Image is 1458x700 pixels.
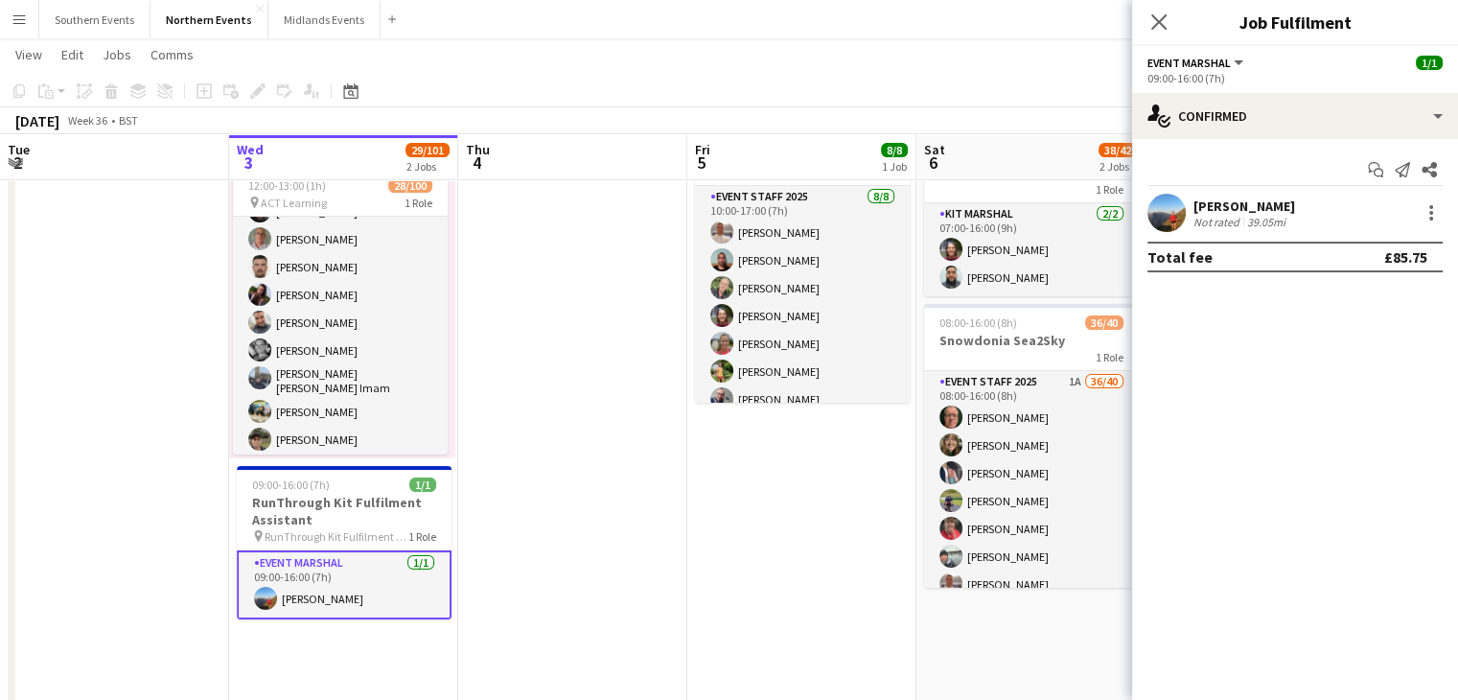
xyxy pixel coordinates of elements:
app-job-card: 12:00-13:00 (1h)28/100 ACT Learning1 Role[PERSON_NAME][PERSON_NAME][PERSON_NAME][PERSON_NAME][PER... [233,171,448,455]
span: Event Marshal [1147,56,1231,70]
div: BST [119,113,138,128]
div: £85.75 [1384,247,1427,267]
div: [PERSON_NAME] [1193,198,1295,215]
h3: RunThrough Kit Fulfilment Assistant [237,494,451,528]
div: 2 Jobs [1099,159,1136,174]
h3: Snowdonia Sea2Sky [924,332,1139,349]
app-card-role: Event Staff 20258/810:00-17:00 (7h)[PERSON_NAME][PERSON_NAME][PERSON_NAME][PERSON_NAME][PERSON_NA... [695,186,910,446]
span: 4 [463,152,490,174]
span: 6 [921,152,945,174]
span: 8/8 [881,143,908,157]
span: 09:00-16:00 (7h) [252,478,330,492]
span: ACT Learning [261,196,327,210]
a: Edit [54,42,91,67]
app-card-role: Event Marshal1/109:00-16:00 (7h)[PERSON_NAME] [237,550,451,619]
div: 39.05mi [1243,215,1289,229]
div: Not rated [1193,215,1243,229]
span: 1 Role [1096,350,1123,364]
span: 1/1 [1416,56,1443,70]
a: View [8,42,50,67]
button: Southern Events [39,1,150,38]
span: 38/42 [1099,143,1137,157]
span: 08:00-16:00 (8h) [939,315,1017,330]
a: Comms [143,42,201,67]
button: Midlands Events [268,1,381,38]
span: 29/101 [405,143,450,157]
div: Confirmed [1132,93,1458,139]
span: 1 Role [405,196,432,210]
span: 5 [692,152,710,174]
button: Event Marshal [1147,56,1246,70]
app-card-role: Kit Marshal2/207:00-16:00 (9h)[PERSON_NAME][PERSON_NAME] [924,203,1139,296]
div: 1 Job [882,159,907,174]
span: Wed [237,141,264,158]
div: 2 Jobs [406,159,449,174]
div: 09:00-16:00 (7h) [1147,71,1443,85]
span: 28/100 [388,178,432,193]
span: Comms [150,46,194,63]
span: RunThrough Kit Fulfilment Assistant [265,529,408,544]
span: Thu [466,141,490,158]
span: 1/1 [409,478,436,492]
h3: Job Fulfilment [1132,10,1458,35]
span: Week 36 [63,113,111,128]
span: 36/40 [1085,315,1123,330]
app-job-card: 10:00-17:00 (7h)8/8Snowdonia Sea2Sky SET UP Snowdonia Sea2Sky SET UP1 RoleEvent Staff 20258/810:0... [695,119,910,403]
button: Northern Events [150,1,268,38]
span: Jobs [103,46,131,63]
app-job-card: 07:00-16:00 (9h)2/2RT Kit Assistant - Snowdonia Sea2Sky1 RoleKit Marshal2/207:00-16:00 (9h)[PERSO... [924,119,1139,296]
div: Total fee [1147,247,1213,267]
span: 3 [234,152,264,174]
span: 1 Role [408,529,436,544]
span: Tue [8,141,30,158]
span: View [15,46,42,63]
span: Sat [924,141,945,158]
a: Jobs [95,42,139,67]
span: 1 Role [1096,182,1123,197]
app-job-card: 09:00-16:00 (7h)1/1RunThrough Kit Fulfilment Assistant RunThrough Kit Fulfilment Assistant1 RoleE... [237,466,451,619]
app-job-card: 08:00-16:00 (8h)36/40Snowdonia Sea2Sky1 RoleEvent Staff 20251A36/4008:00-16:00 (8h)[PERSON_NAME][... [924,304,1139,588]
span: 2 [5,152,30,174]
div: [DATE] [15,111,59,130]
span: Edit [61,46,83,63]
span: Fri [695,141,710,158]
span: 12:00-13:00 (1h) [248,178,326,193]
